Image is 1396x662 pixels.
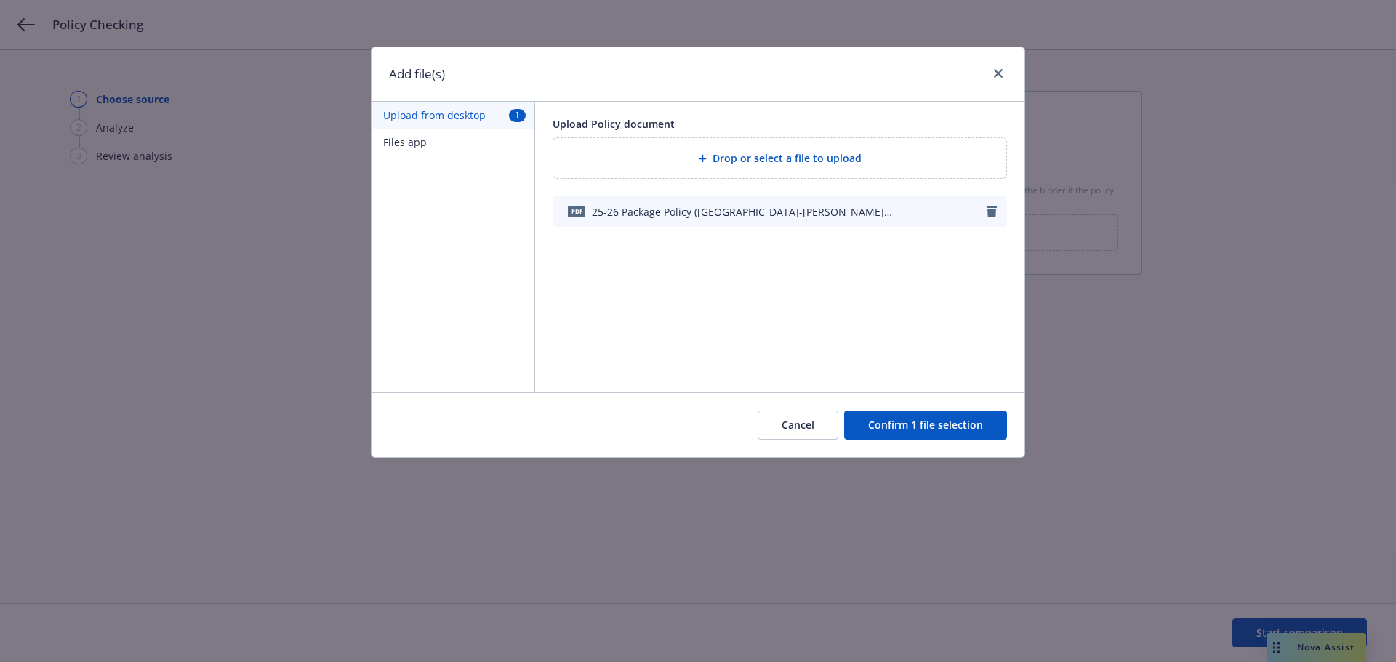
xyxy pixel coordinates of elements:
a: close [990,65,1007,82]
div: Upload Policy document [553,116,1007,132]
span: pdf [568,206,585,217]
span: Drop or select a file to upload [713,150,862,166]
button: Confirm 1 file selection [844,411,1007,440]
span: 25-26 Package Policy ([GEOGRAPHIC_DATA]-[PERSON_NAME][GEOGRAPHIC_DATA]) - [GEOGRAPHIC_DATA]pdf [592,204,985,219]
button: Cancel [758,411,838,440]
button: Files app [372,129,534,156]
h1: Add file(s) [389,65,445,84]
div: Drop or select a file to upload [553,137,1007,179]
button: Upload from desktop1 [372,102,534,129]
span: 1 [509,109,526,121]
